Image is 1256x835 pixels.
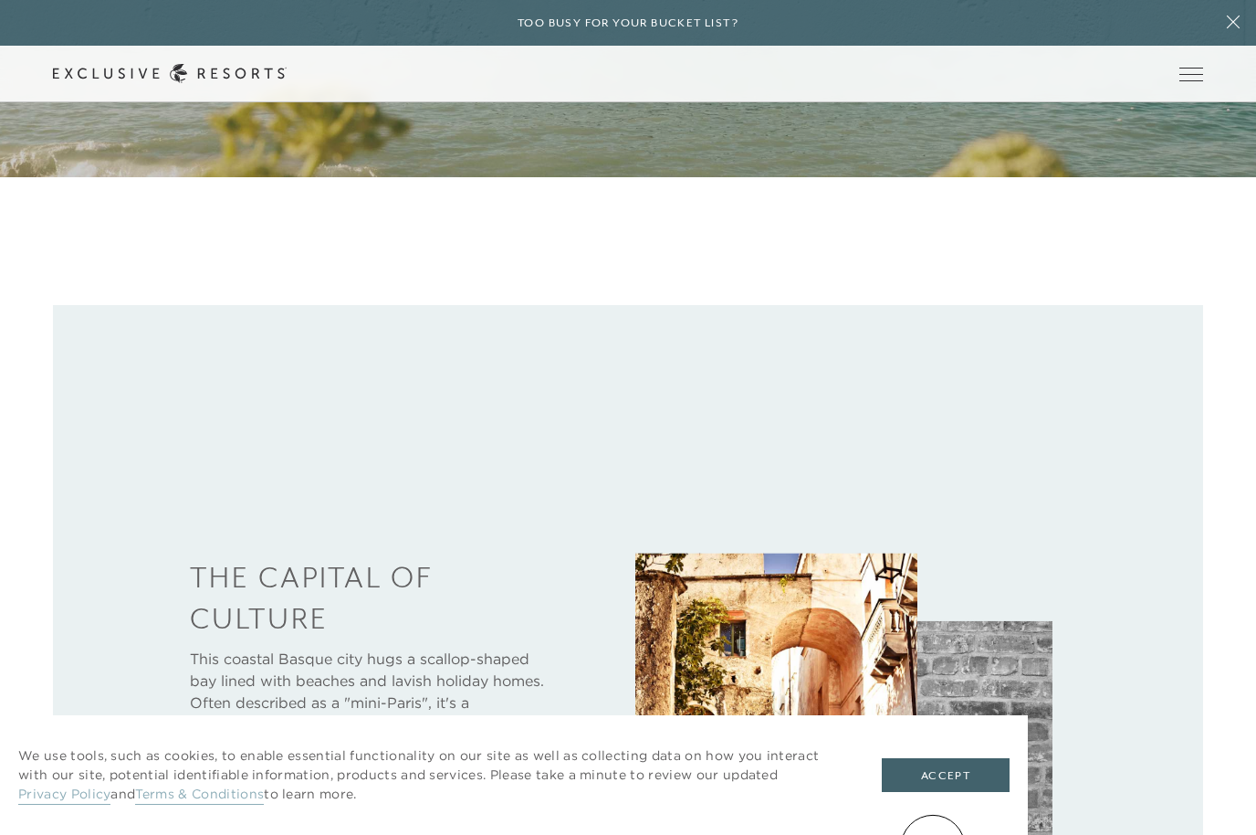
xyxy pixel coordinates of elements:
p: This coastal Basque city hugs a scallop-shaped bay lined with beaches and lavish holiday homes. O... [190,648,547,779]
button: Accept [882,758,1010,793]
h6: Too busy for your bucket list? [518,15,738,32]
a: Terms & Conditions [135,786,264,805]
a: Privacy Policy [18,786,110,805]
h3: The Capital of Culture [190,557,547,639]
p: We use tools, such as cookies, to enable essential functionality on our site as well as collectin... [18,746,845,804]
button: Open navigation [1179,68,1203,80]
